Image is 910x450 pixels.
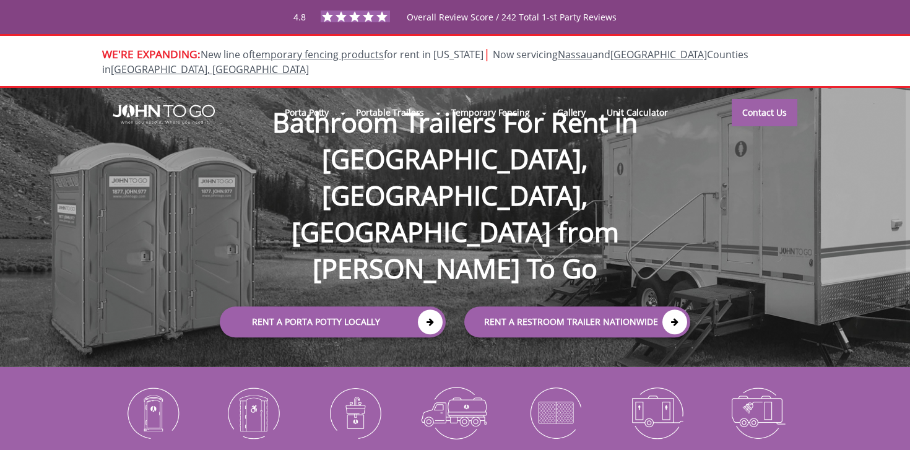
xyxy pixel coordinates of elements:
img: Shower-Trailers-icon_N.png [716,381,799,445]
img: Restroom-Trailers-icon_N.png [615,381,698,445]
a: Gallery [547,99,596,126]
span: 4.8 [293,11,306,23]
a: [GEOGRAPHIC_DATA], [GEOGRAPHIC_DATA] [111,63,309,76]
img: Temporary-Fencing-cion_N.png [514,381,597,445]
a: temporary fencing products [252,48,384,61]
span: New line of for rent in [US_STATE] [102,48,748,77]
a: Unit Calculator [596,99,678,126]
a: Nassau [558,48,592,61]
a: rent a RESTROOM TRAILER Nationwide [464,306,690,337]
a: [GEOGRAPHIC_DATA] [610,48,707,61]
img: JOHN to go [113,105,215,124]
a: Rent a Porta Potty Locally [220,306,446,337]
a: Contact Us [732,99,797,126]
img: Portable-Toilets-icon_N.png [111,381,194,445]
a: Temporary Fencing [441,99,540,126]
span: Overall Review Score / 242 Total 1-st Party Reviews [407,11,617,48]
a: Portable Trailers [345,99,434,126]
h1: Bathroom Trailers For Rent in [GEOGRAPHIC_DATA], [GEOGRAPHIC_DATA], [GEOGRAPHIC_DATA] from [PERSO... [207,64,703,287]
img: Waste-Services-icon_N.png [414,381,496,445]
span: WE'RE EXPANDING: [102,46,201,61]
span: | [483,45,490,62]
img: ADA-Accessible-Units-icon_N.png [212,381,295,445]
a: Porta Potty [274,99,339,126]
img: Portable-Sinks-icon_N.png [313,381,396,445]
